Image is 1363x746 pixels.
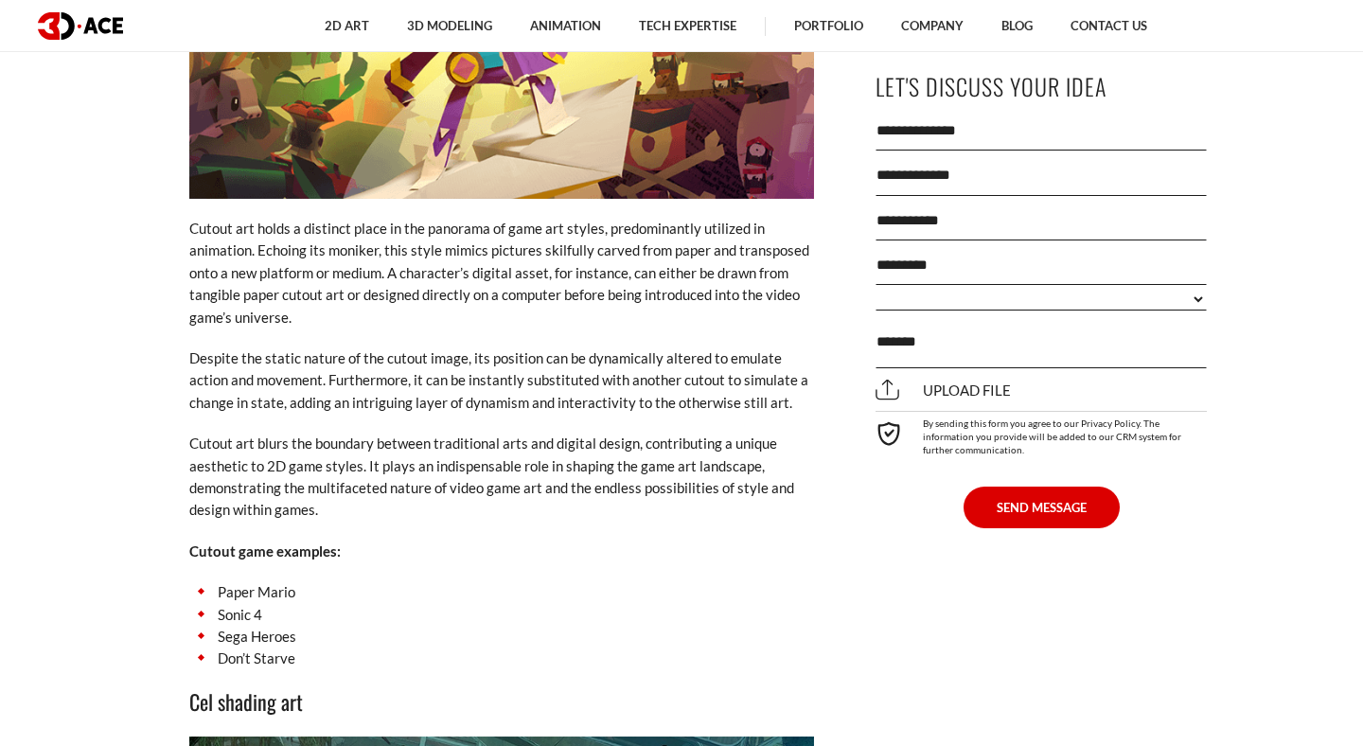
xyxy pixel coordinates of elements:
li: Don’t Starve [189,648,814,669]
div: By sending this form you agree to our Privacy Policy. The information you provide will be added t... [876,411,1207,456]
img: logo dark [38,12,123,40]
strong: Cutout game examples: [189,542,341,559]
span: Upload file [876,382,1011,399]
p: Cutout art holds a distinct place in the panorama of game art styles, predominantly utilized in a... [189,218,814,329]
li: Sonic 4 [189,604,814,626]
p: Let's Discuss Your Idea [876,65,1207,108]
h3: Cel shading art [189,685,814,718]
p: Cutout art blurs the boundary between traditional arts and digital design, contributing a unique ... [189,433,814,522]
li: Sega Heroes [189,626,814,648]
li: Paper Mario [189,581,814,603]
button: SEND MESSAGE [964,487,1120,528]
p: Despite the static nature of the cutout image, its position can be dynamically altered to emulate... [189,347,814,414]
